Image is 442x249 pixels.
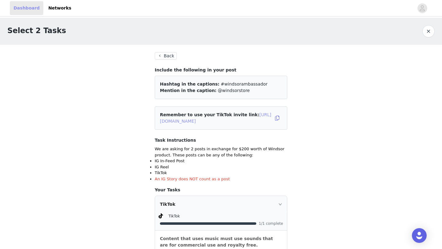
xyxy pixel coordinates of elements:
[419,3,425,13] div: avatar
[218,88,250,93] span: @windsorstore
[412,228,427,243] div: Open Intercom Messenger
[155,146,287,158] p: We are asking for 2 posts in exchange for $200 worth of Windsor product. These posts can be any o...
[155,187,287,193] h4: Your Tasks
[155,170,287,176] li: TikTok
[155,158,287,164] li: IG In-Feed Post
[160,88,216,93] span: Mention in the caption:
[155,52,177,59] button: Back
[155,67,287,73] h4: Include the following in your post
[155,177,230,181] span: An IG Story does NOT count as a post
[45,1,75,15] a: Networks
[278,202,282,206] i: icon: right
[259,222,283,225] span: 1/1 complete
[7,25,66,36] h1: Select 2 Tasks
[169,214,180,218] span: TikTok
[155,137,287,144] h4: Task Instructions
[155,196,287,213] div: icon: rightTikTok
[160,112,271,124] span: Remember to use your TikTok invite link:
[221,82,268,86] span: #windsorambassador
[155,164,287,170] li: IG Reel
[10,1,43,15] a: Dashboard
[160,82,219,86] span: Hashtag in the captions:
